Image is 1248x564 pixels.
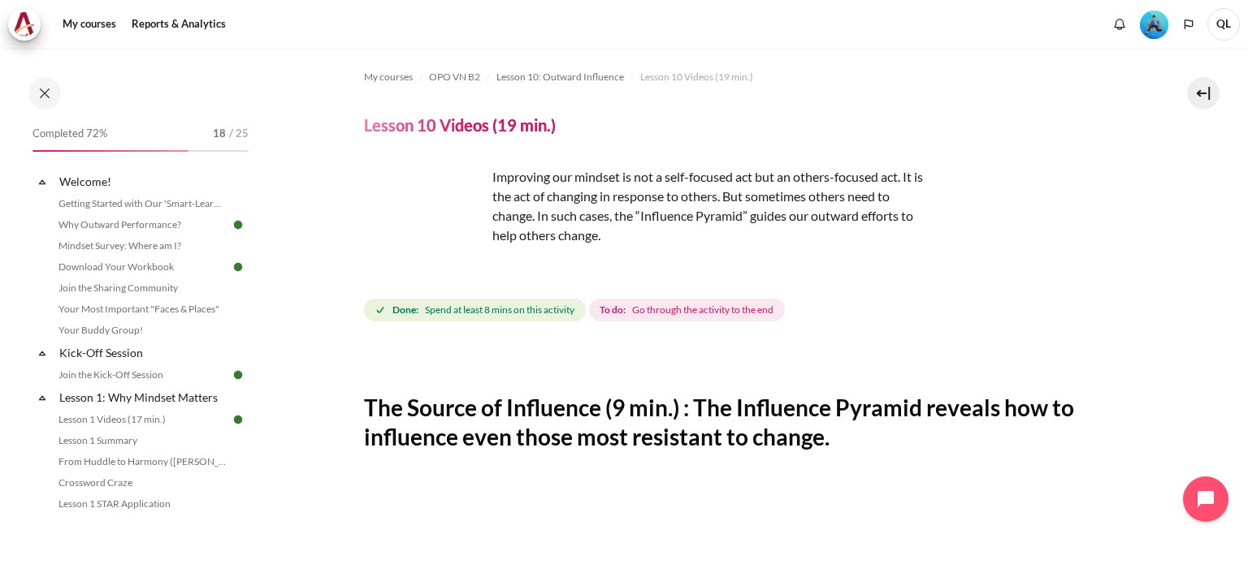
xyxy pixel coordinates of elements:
[13,12,36,37] img: Architeck
[1176,12,1201,37] button: Languages
[54,473,231,493] a: Crossword Craze
[34,390,50,406] span: Collapse
[364,64,1133,90] nav: Navigation bar
[231,260,245,274] img: Done
[231,412,245,427] img: Done
[34,345,50,361] span: Collapse
[54,431,231,450] a: Lesson 1 Summary
[54,299,231,319] a: Your Most Important "Faces & Places"
[54,194,231,213] a: Getting Started with Our 'Smart-Learning' Platform
[54,365,231,385] a: Join the Kick-Off Session
[425,303,574,317] span: Spend at least 8 mins on this activity
[1207,8,1240,41] span: QL
[640,70,753,84] span: Lesson 10 Videos (19 min.)
[496,70,624,84] span: Lesson 10: Outward Influence
[231,217,245,232] img: Done
[54,321,231,340] a: Your Buddy Group!
[392,303,418,317] strong: Done:
[213,126,226,142] span: 18
[1107,12,1132,37] div: Show notification window with no new notifications
[429,67,480,87] a: OPO VN B2
[8,8,49,41] a: Architeck Architeck
[57,170,231,192] a: Welcome!
[600,303,626,317] strong: To do:
[496,67,624,87] a: Lesson 10: Outward Influence
[54,410,231,429] a: Lesson 1 Videos (17 min.)
[32,150,188,152] div: 72%
[364,295,788,325] div: Completion requirements for Lesson 10 Videos (19 min.)
[126,8,232,41] a: Reports & Analytics
[1140,11,1168,39] img: Level #3
[32,126,107,142] span: Completed 72%
[57,342,231,364] a: Kick-Off Session
[364,167,486,289] img: rdsgf
[632,303,773,317] span: Go through the activity to the end
[429,70,480,84] span: OPO VN B2
[231,368,245,382] img: Done
[1140,9,1168,39] div: Level #3
[364,67,413,87] a: My courses
[54,236,231,256] a: Mindset Survey: Where am I?
[364,70,413,84] span: My courses
[364,393,1133,452] h2: The Source of Influence (9 min.) : The Influence Pyramid reveals how to influence even those most...
[364,167,933,245] p: Improving our mindset is not a self-focused act but an others-focused act. It is the act of chang...
[54,257,231,277] a: Download Your Workbook
[54,494,231,514] a: Lesson 1 STAR Application
[54,278,231,298] a: Join the Sharing Community
[34,519,50,535] span: Collapse
[1133,9,1175,39] a: Level #3
[54,215,231,235] a: Why Outward Performance?
[1207,8,1240,41] a: User menu
[57,386,231,408] a: Lesson 1: Why Mindset Matters
[57,515,231,537] a: Lesson 2: Radical Self-Awareness
[229,126,249,142] span: / 25
[364,114,556,136] h4: Lesson 10 Videos (19 min.)
[57,8,122,41] a: My courses
[34,174,50,190] span: Collapse
[54,452,231,471] a: From Huddle to Harmony ([PERSON_NAME]'s Story)
[640,67,753,87] a: Lesson 10 Videos (19 min.)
